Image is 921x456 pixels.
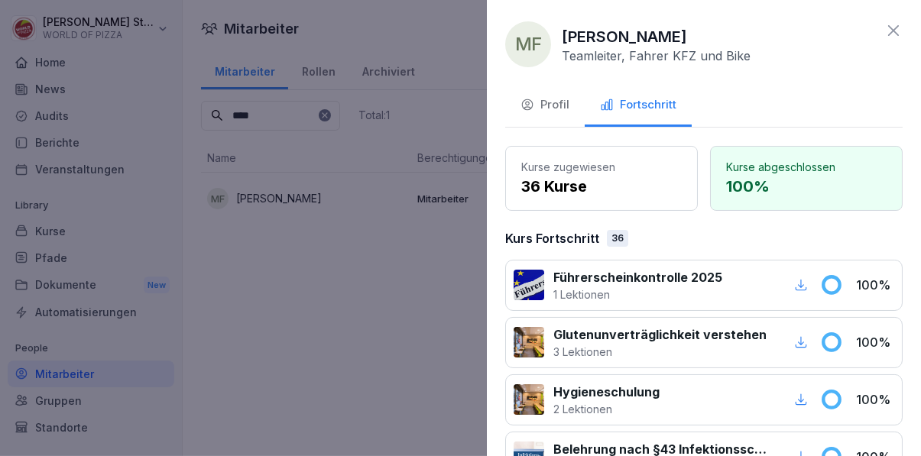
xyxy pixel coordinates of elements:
[553,268,722,286] p: Führerscheinkontrolle 2025
[553,383,660,401] p: Hygieneschulung
[585,86,692,127] button: Fortschritt
[505,229,599,247] p: Kurs Fortschritt
[553,344,767,360] p: 3 Lektionen
[505,86,585,127] button: Profil
[562,25,687,48] p: [PERSON_NAME]
[553,401,660,417] p: 2 Lektionen
[520,96,569,114] div: Profil
[562,48,751,63] p: Teamleiter, Fahrer KFZ und Bike
[856,390,894,409] p: 100 %
[600,96,676,114] div: Fortschritt
[553,286,722,302] p: 1 Lektionen
[726,175,887,198] p: 100 %
[856,333,894,351] p: 100 %
[553,325,767,344] p: Glutenunverträglichkeit verstehen
[856,276,894,294] p: 100 %
[726,159,887,175] p: Kurse abgeschlossen
[505,21,551,67] div: MF
[607,230,628,247] div: 36
[521,175,682,198] p: 36 Kurse
[521,159,682,175] p: Kurse zugewiesen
